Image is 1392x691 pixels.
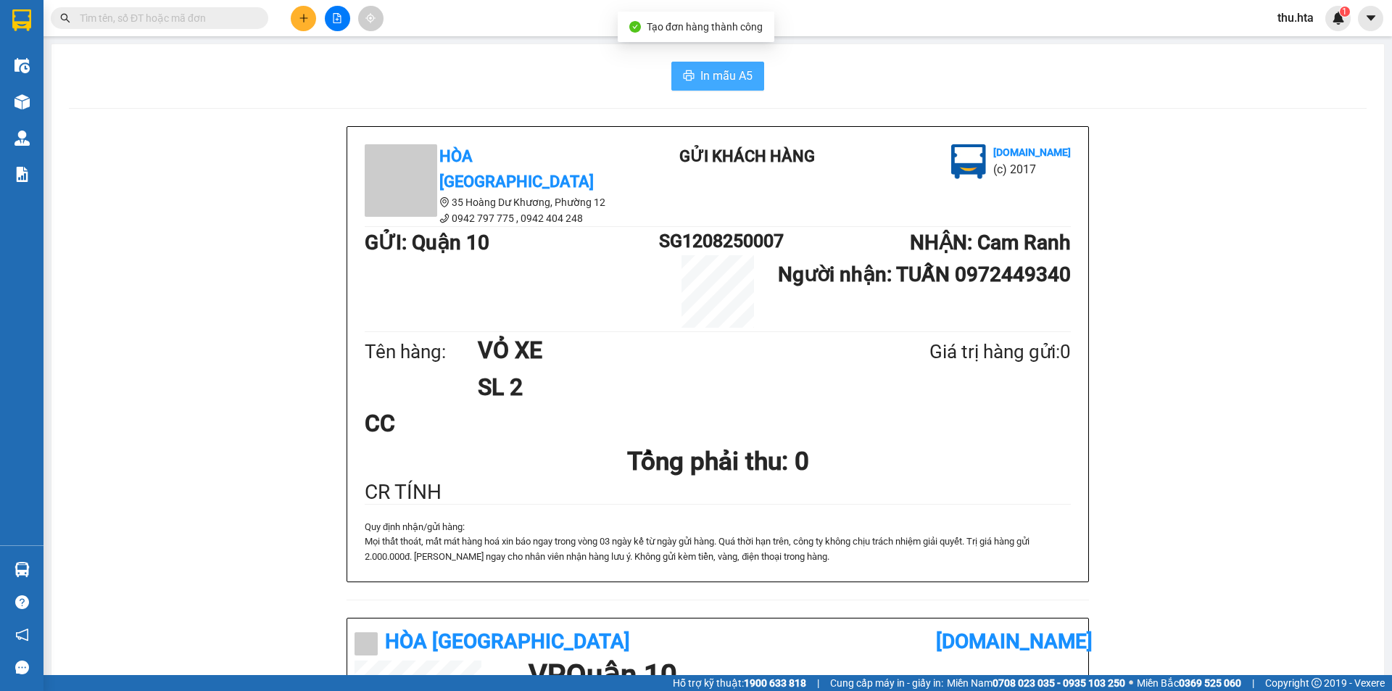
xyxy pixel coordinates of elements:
b: [DOMAIN_NAME] [122,55,199,67]
b: Hòa [GEOGRAPHIC_DATA] [439,147,594,191]
button: file-add [325,6,350,31]
b: Người nhận : TUẤN 0972449340 [778,262,1071,286]
span: Tạo đơn hàng thành công [647,21,763,33]
span: search [60,13,70,23]
h1: SL 2 [478,369,859,405]
span: In mẫu A5 [700,67,753,85]
span: ⚪️ [1129,680,1133,686]
span: check-circle [629,21,641,33]
button: caret-down [1358,6,1383,31]
b: [DOMAIN_NAME] [993,146,1071,158]
span: | [817,675,819,691]
span: copyright [1312,678,1322,688]
span: aim [365,13,376,23]
li: 0942 797 775 , 0942 404 248 [365,210,626,226]
span: printer [683,70,695,83]
b: Gửi khách hàng [679,147,815,165]
b: [DOMAIN_NAME] [936,629,1093,653]
li: (c) 2017 [122,69,199,87]
div: CR TÍNH [365,481,1071,504]
li: (c) 2017 [993,160,1071,178]
span: 1 [1342,7,1347,17]
span: environment [439,197,449,207]
p: Mọi thất thoát, mất mát hàng hoá xin báo ngay trong vòng 03 ngày kể từ ngày gửi hà... [365,534,1071,564]
h1: SG1208250007 [659,227,776,255]
div: Tên hàng: [365,337,478,367]
div: Giá trị hàng gửi: 0 [859,337,1071,367]
strong: 1900 633 818 [744,677,806,689]
span: thu.hta [1266,9,1325,27]
img: warehouse-icon [14,58,30,73]
img: icon-new-feature [1332,12,1345,25]
b: NHẬN : Cam Ranh [910,231,1071,255]
img: logo.jpg [951,144,986,179]
span: | [1252,675,1254,691]
img: warehouse-icon [14,131,30,146]
img: warehouse-icon [14,562,30,577]
span: caret-down [1364,12,1377,25]
b: GỬI : Quận 10 [365,231,489,255]
b: Hòa [GEOGRAPHIC_DATA] [18,94,74,187]
button: printerIn mẫu A5 [671,62,764,91]
span: Miền Bắc [1137,675,1241,691]
span: question-circle [15,595,29,609]
img: logo.jpg [157,18,192,53]
button: aim [358,6,384,31]
span: notification [15,628,29,642]
h1: VỎ XE [478,332,859,368]
img: warehouse-icon [14,94,30,109]
span: Miền Nam [947,675,1125,691]
span: phone [439,213,449,223]
strong: 0369 525 060 [1179,677,1241,689]
div: CC [365,405,597,442]
h1: Tổng phải thu: 0 [365,442,1071,481]
span: Cung cấp máy in - giấy in: [830,675,943,691]
img: solution-icon [14,167,30,182]
span: Hỗ trợ kỹ thuật: [673,675,806,691]
img: logo-vxr [12,9,31,31]
button: plus [291,6,316,31]
div: Quy định nhận/gửi hàng : [365,520,1071,564]
sup: 1 [1340,7,1350,17]
input: Tìm tên, số ĐT hoặc mã đơn [80,10,251,26]
li: 35 Hoàng Dư Khương, Phường 12 [365,194,626,210]
span: message [15,661,29,674]
h1: VP Quận 10 [529,661,1074,690]
b: Hòa [GEOGRAPHIC_DATA] [385,629,630,653]
span: file-add [332,13,342,23]
span: plus [299,13,309,23]
strong: 0708 023 035 - 0935 103 250 [993,677,1125,689]
b: Gửi khách hàng [89,21,144,89]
